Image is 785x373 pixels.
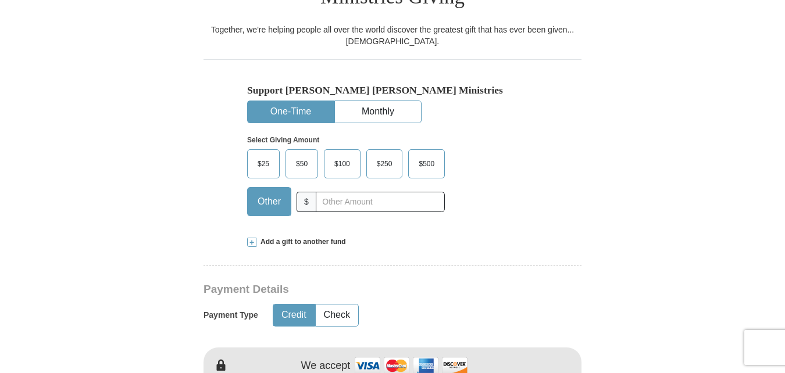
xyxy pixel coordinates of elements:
button: One-Time [248,101,334,123]
span: $100 [329,155,356,173]
h5: Payment Type [204,310,258,320]
h3: Payment Details [204,283,500,296]
h5: Support [PERSON_NAME] [PERSON_NAME] Ministries [247,84,538,96]
span: $500 [413,155,440,173]
button: Credit [273,304,315,326]
div: Together, we're helping people all over the world discover the greatest gift that has ever been g... [204,24,581,47]
h4: We accept [301,360,351,372]
input: Other Amount [316,192,445,212]
span: $50 [290,155,313,173]
span: $ [297,192,316,212]
strong: Select Giving Amount [247,136,319,144]
span: $250 [371,155,398,173]
button: Check [316,304,358,326]
span: Other [252,193,287,210]
button: Monthly [335,101,421,123]
span: $25 [252,155,275,173]
span: Add a gift to another fund [256,237,346,247]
